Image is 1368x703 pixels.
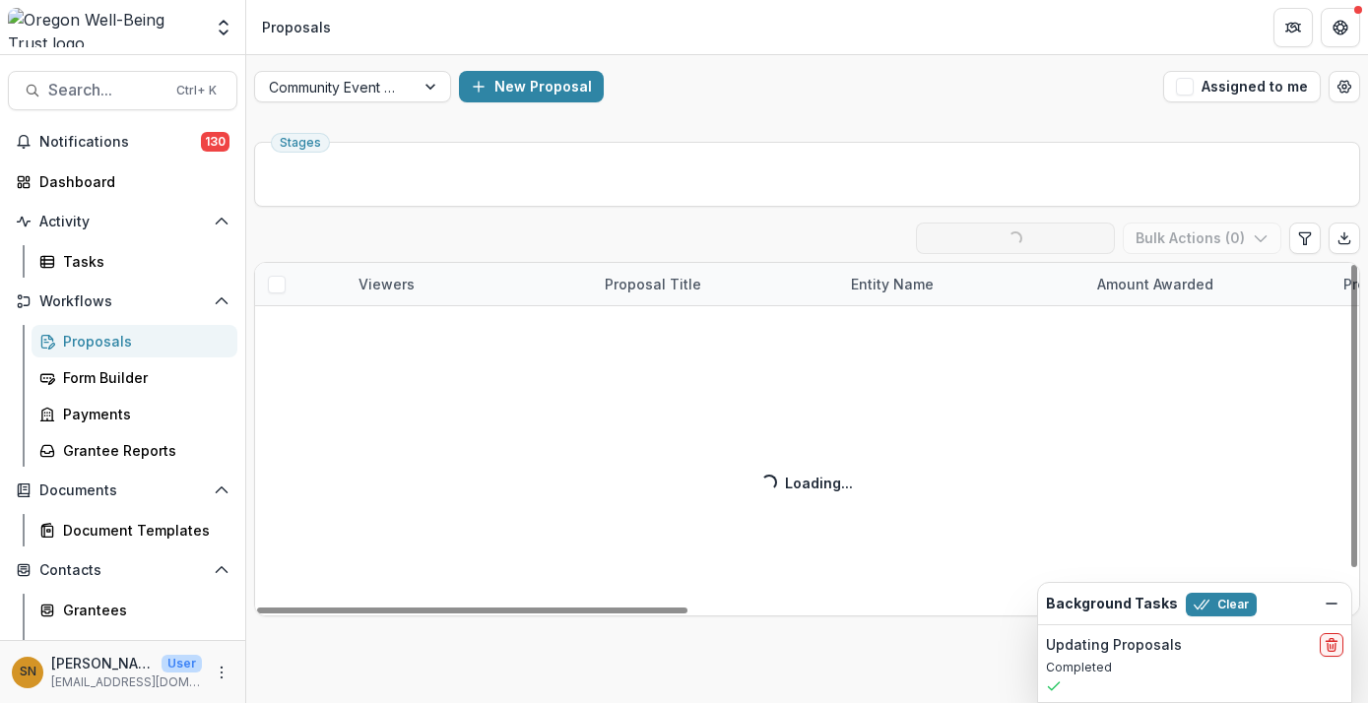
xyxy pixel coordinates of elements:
nav: breadcrumb [254,13,339,41]
img: Oregon Well-Being Trust logo [8,8,202,47]
span: 130 [201,132,229,152]
div: Grantees [63,600,222,620]
a: Payments [32,398,237,430]
button: New Proposal [459,71,604,102]
button: Open Workflows [8,286,237,317]
span: Workflows [39,293,206,310]
a: Dashboard [8,165,237,198]
button: Assigned to me [1163,71,1321,102]
button: Get Help [1321,8,1360,47]
button: Open Activity [8,206,237,237]
a: Tasks [32,245,237,278]
div: Document Templates [63,520,222,541]
p: [EMAIL_ADDRESS][DOMAIN_NAME] [51,673,202,691]
h2: Background Tasks [1046,596,1178,612]
button: More [210,661,233,684]
div: Payments [63,404,222,424]
a: Document Templates [32,514,237,546]
button: Notifications130 [8,126,237,158]
div: Form Builder [63,367,222,388]
button: Search... [8,71,237,110]
button: delete [1320,633,1343,657]
p: User [162,655,202,672]
div: Tasks [63,251,222,272]
div: Grantee Reports [63,440,222,461]
span: Contacts [39,562,206,579]
button: Partners [1273,8,1313,47]
a: Form Builder [32,361,237,394]
div: Siri Ngai [20,666,36,678]
h2: Updating Proposals [1046,637,1182,654]
button: Open Contacts [8,554,237,586]
a: Proposals [32,325,237,357]
button: Open table manager [1329,71,1360,102]
div: Proposals [63,331,222,351]
div: Proposals [262,17,331,37]
button: Clear [1186,593,1257,616]
a: Grantee Reports [32,434,237,467]
div: Ctrl + K [172,80,221,101]
button: Open entity switcher [210,8,237,47]
span: Stages [280,136,321,150]
button: Dismiss [1320,592,1343,615]
div: Communications [63,636,222,657]
span: Search... [48,81,164,99]
p: Completed [1046,659,1343,676]
button: Open Documents [8,475,237,506]
p: [PERSON_NAME] [51,653,154,673]
span: Activity [39,214,206,230]
a: Communications [32,630,237,663]
div: Dashboard [39,171,222,192]
a: Grantees [32,594,237,626]
span: Documents [39,482,206,499]
span: Notifications [39,134,201,151]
